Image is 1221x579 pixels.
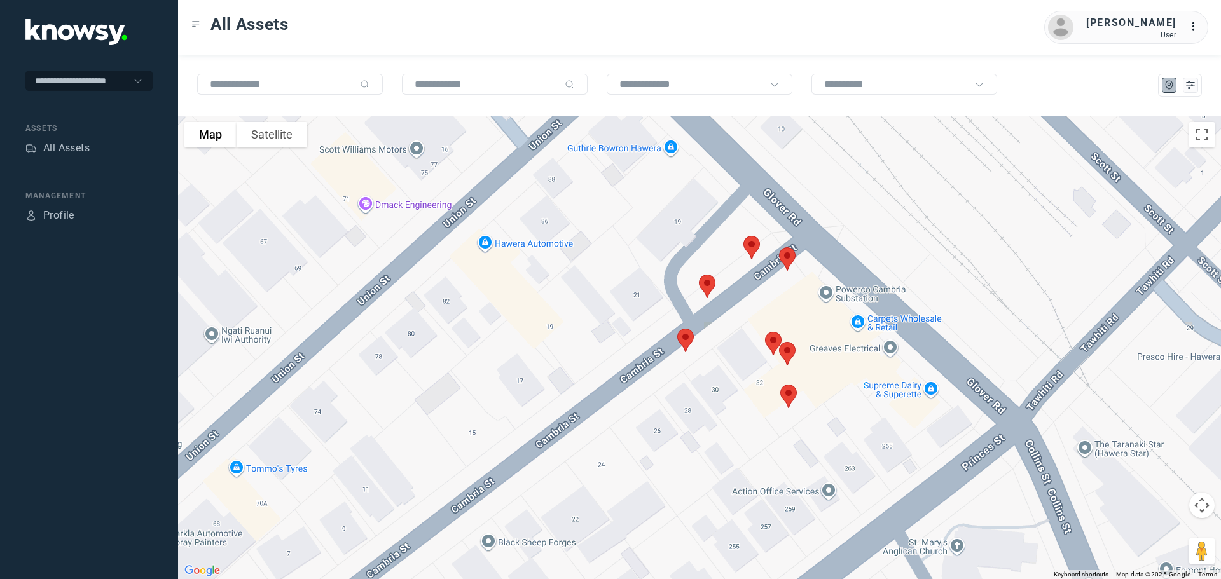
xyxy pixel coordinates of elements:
[1189,122,1215,147] button: Toggle fullscreen view
[25,208,74,223] a: ProfileProfile
[1189,493,1215,518] button: Map camera controls
[1189,538,1215,564] button: Drag Pegman onto the map to open Street View
[25,210,37,221] div: Profile
[360,79,370,90] div: Search
[1086,31,1176,39] div: User
[237,122,307,147] button: Show satellite imagery
[1054,570,1108,579] button: Keyboard shortcuts
[184,122,237,147] button: Show street map
[1198,571,1217,578] a: Terms (opens in new tab)
[25,19,127,45] img: Application Logo
[1164,79,1175,91] div: Map
[181,562,223,579] img: Google
[1185,79,1196,91] div: List
[1086,15,1176,31] div: [PERSON_NAME]
[1189,19,1204,36] div: :
[181,562,223,579] a: Open this area in Google Maps (opens a new window)
[1190,22,1203,31] tspan: ...
[210,13,289,36] span: All Assets
[1048,15,1073,40] img: avatar.png
[43,140,90,156] div: All Assets
[25,142,37,154] div: Assets
[191,20,200,29] div: Toggle Menu
[565,79,575,90] div: Search
[43,208,74,223] div: Profile
[25,190,153,201] div: Management
[1116,571,1190,578] span: Map data ©2025 Google
[25,140,90,156] a: AssetsAll Assets
[1189,19,1204,34] div: :
[25,123,153,134] div: Assets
